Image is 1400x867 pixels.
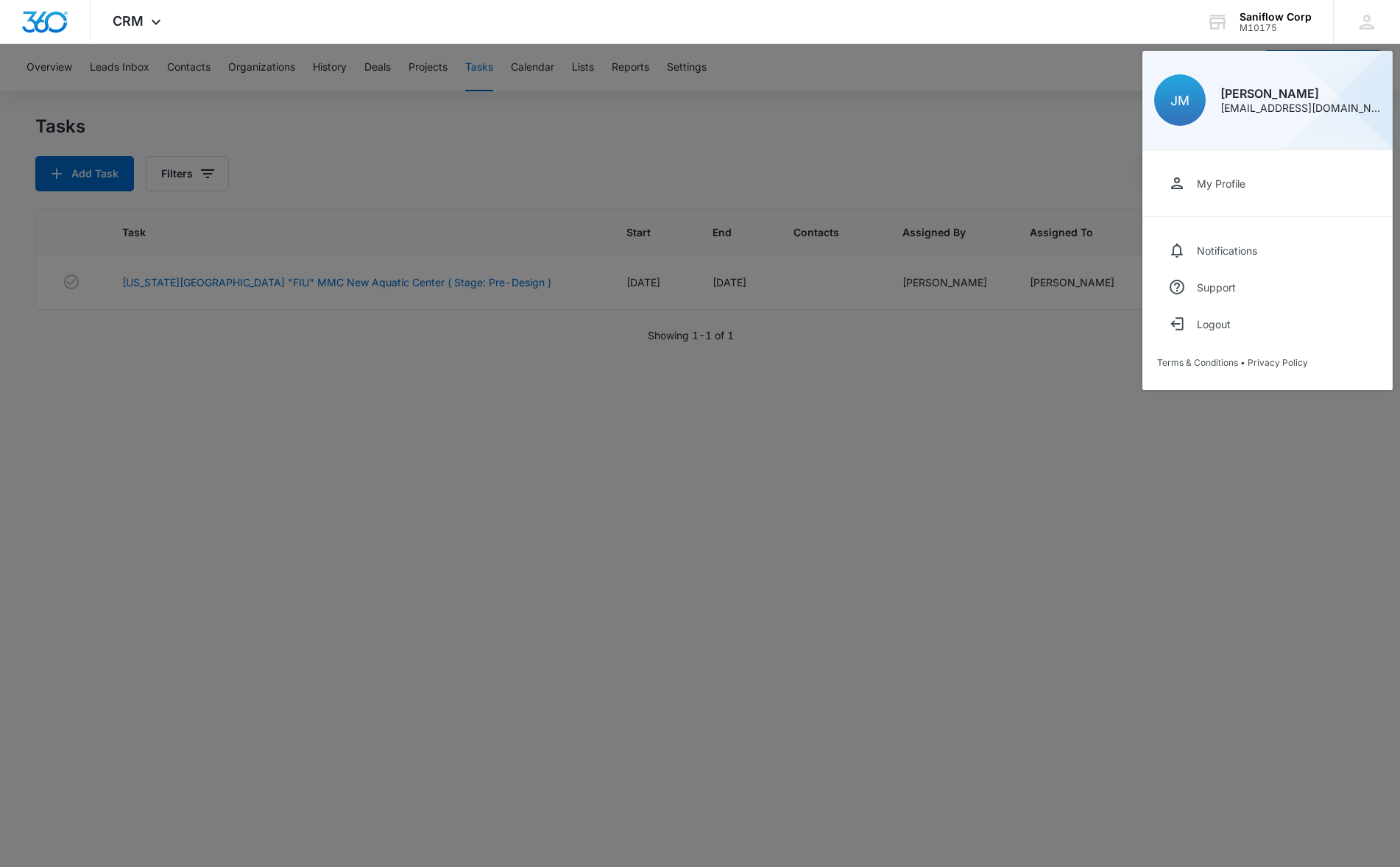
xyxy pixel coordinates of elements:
a: Support [1157,269,1378,305]
div: [PERSON_NAME] [1220,88,1381,99]
div: [EMAIL_ADDRESS][DOMAIN_NAME] [1220,103,1381,113]
span: CRM [113,13,144,29]
a: My Profile [1157,165,1378,202]
div: My Profile [1197,177,1245,190]
div: Logout [1197,318,1231,330]
div: account name [1240,11,1312,23]
div: Notifications [1197,244,1257,257]
a: Notifications [1157,232,1378,269]
span: JM [1170,93,1189,108]
div: Support [1197,281,1236,294]
a: Privacy Policy [1248,357,1308,368]
a: Terms & Conditions [1157,357,1238,368]
div: account id [1240,23,1312,33]
button: Logout [1157,305,1378,342]
div: • [1157,357,1378,368]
